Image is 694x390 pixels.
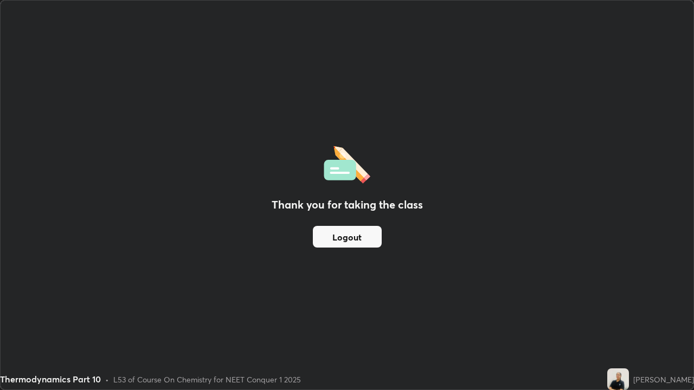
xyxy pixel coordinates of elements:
[324,142,370,184] img: offlineFeedback.1438e8b3.svg
[113,374,301,385] div: L53 of Course On Chemistry for NEET Conquer 1 2025
[313,226,382,248] button: Logout
[105,374,109,385] div: •
[272,197,423,213] h2: Thank you for taking the class
[607,368,629,390] img: 332d395ef1f14294aa6d42b3991fd35f.jpg
[633,374,694,385] div: [PERSON_NAME]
